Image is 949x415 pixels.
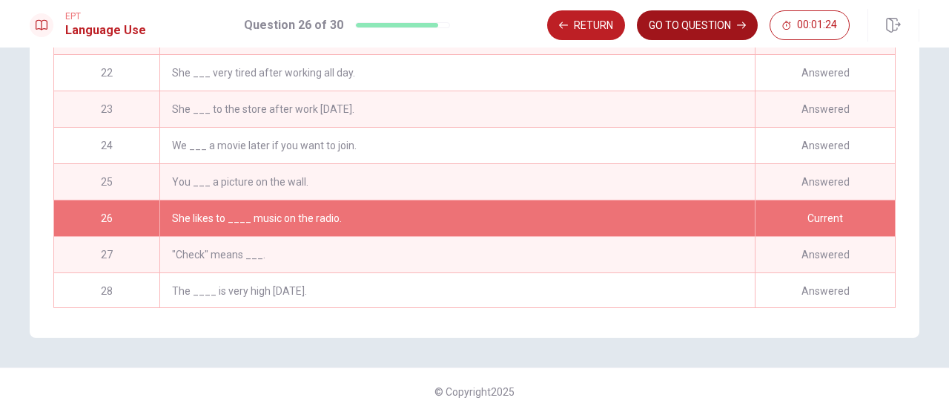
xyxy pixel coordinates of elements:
[159,200,755,236] div: She likes to ____ music on the radio.
[159,91,755,127] div: She ___ to the store after work [DATE].
[159,164,755,200] div: You ___ a picture on the wall.
[244,16,343,34] h1: Question 26 of 30
[755,128,895,163] div: Answered
[755,55,895,91] div: Answered
[159,273,755,309] div: The ____ is very high [DATE].
[434,386,515,398] span: © Copyright 2025
[797,19,837,31] span: 00:01:24
[637,10,758,40] button: GO TO QUESTION
[54,164,159,200] div: 25
[54,128,159,163] div: 24
[54,55,159,91] div: 22
[755,237,895,272] div: Answered
[755,164,895,200] div: Answered
[755,200,895,236] div: Current
[159,55,755,91] div: She ___ very tired after working all day.
[770,10,850,40] button: 00:01:24
[54,273,159,309] div: 28
[65,22,146,39] h1: Language Use
[159,128,755,163] div: We ___ a movie later if you want to join.
[755,91,895,127] div: Answered
[159,237,755,272] div: "Check" means ___.
[65,11,146,22] span: EPT
[54,91,159,127] div: 23
[755,273,895,309] div: Answered
[54,200,159,236] div: 26
[54,237,159,272] div: 27
[547,10,625,40] button: Return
